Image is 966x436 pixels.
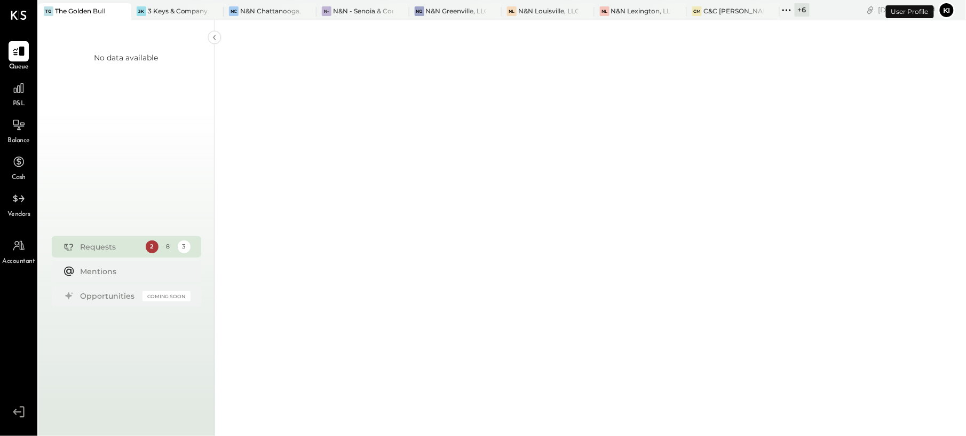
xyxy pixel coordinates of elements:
div: N&N - Senoia & Corporate [333,6,393,15]
div: C&C [PERSON_NAME] LLC [703,6,764,15]
div: NL [507,6,517,16]
a: Queue [1,41,37,72]
div: [DATE] [878,5,936,15]
div: N&N Lexington, LLC [611,6,671,15]
div: + 6 [795,3,810,17]
div: copy link [865,4,876,15]
a: Balance [1,115,37,146]
div: User Profile [886,5,934,18]
div: NG [415,6,424,16]
div: 3 [178,240,191,253]
div: Opportunities [81,291,137,301]
span: P&L [13,99,25,109]
div: TG [44,6,53,16]
div: NL [600,6,609,16]
a: P&L [1,78,37,109]
div: Requests [81,242,140,252]
div: CM [692,6,702,16]
button: Ki [938,2,955,19]
span: Cash [12,173,26,183]
span: Queue [9,63,29,72]
div: 2 [146,240,159,253]
div: 8 [162,240,175,253]
div: 3K [137,6,146,16]
span: Vendors [7,210,30,220]
div: 3 Keys & Company [148,6,208,15]
div: N&N Greenville, LLC [426,6,486,15]
div: NC [229,6,239,16]
div: No data available [94,52,159,63]
span: Balance [7,136,30,146]
a: Vendors [1,189,37,220]
div: N&N Louisville, LLC [518,6,579,15]
a: Accountant [1,236,37,267]
span: Accountant [3,257,35,267]
div: Mentions [81,266,185,277]
div: The Golden Bull [55,6,105,15]
div: Coming Soon [142,291,191,301]
div: N&N Chattanooga, LLC [240,6,300,15]
a: Cash [1,152,37,183]
div: N- [322,6,331,16]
